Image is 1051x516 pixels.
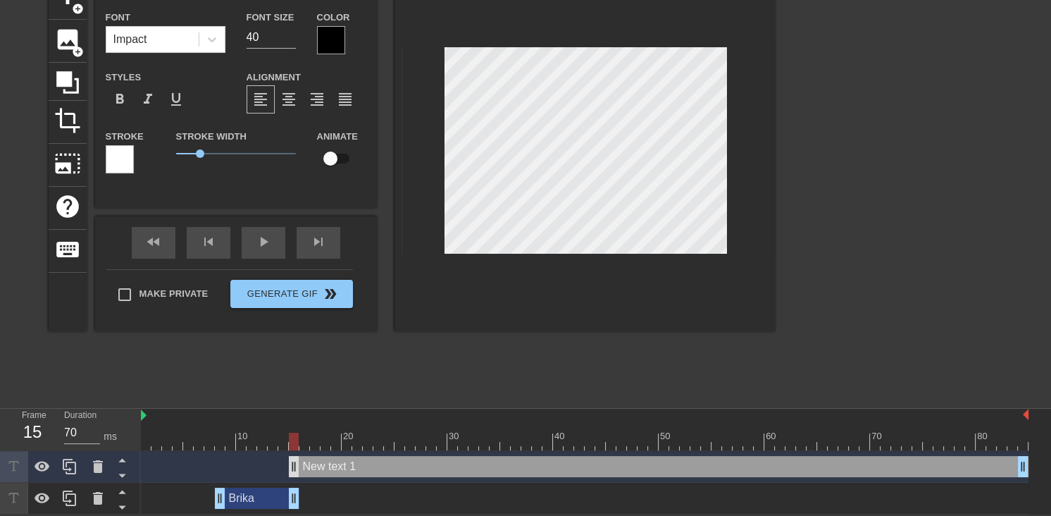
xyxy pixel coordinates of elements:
span: format_underline [168,91,185,108]
div: 10 [237,429,250,443]
span: Make Private [139,287,209,301]
span: format_align_center [280,91,297,108]
span: format_italic [139,91,156,108]
span: skip_next [310,233,327,250]
span: drag_handle [287,491,301,505]
div: Frame [11,409,54,450]
div: 50 [660,429,673,443]
span: fast_rewind [145,233,162,250]
div: 40 [554,429,567,443]
span: format_bold [111,91,128,108]
label: Font Size [247,11,294,25]
span: add_circle [72,3,84,15]
label: Styles [106,70,142,85]
span: Generate Gif [236,285,347,302]
label: Font [106,11,130,25]
span: skip_previous [200,233,217,250]
span: double_arrow [322,285,339,302]
label: Stroke Width [176,130,247,144]
span: format_align_left [252,91,269,108]
label: Color [317,11,350,25]
label: Alignment [247,70,301,85]
div: 80 [977,429,990,443]
span: format_align_justify [337,91,354,108]
div: Impact [113,31,147,48]
button: Generate Gif [230,280,352,308]
label: Stroke [106,130,144,144]
span: format_align_right [309,91,325,108]
label: Duration [64,412,97,420]
span: photo_size_select_large [54,150,81,177]
div: ms [104,429,117,444]
span: crop [54,107,81,134]
span: play_arrow [255,233,272,250]
span: add_circle [72,46,84,58]
div: 20 [343,429,356,443]
span: drag_handle [287,460,301,474]
div: 60 [766,429,778,443]
span: help [54,193,81,220]
div: 70 [871,429,884,443]
div: 15 [22,419,43,445]
span: drag_handle [213,491,227,505]
label: Animate [317,130,358,144]
span: image [54,26,81,53]
span: drag_handle [1016,460,1030,474]
img: bound-end.png [1023,409,1028,420]
span: keyboard [54,236,81,263]
div: 30 [449,429,461,443]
